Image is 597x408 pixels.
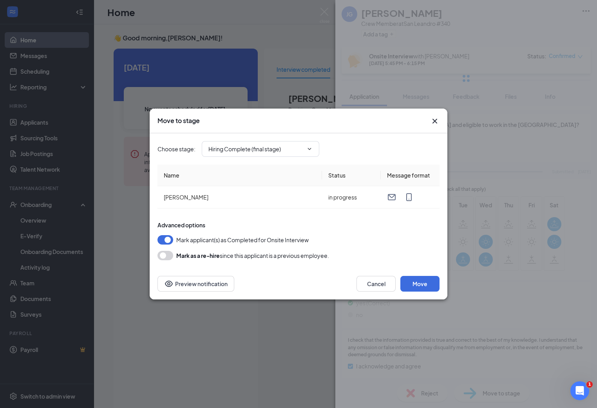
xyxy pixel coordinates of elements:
[157,221,440,229] div: Advanced options
[586,381,593,388] span: 1
[157,145,195,153] span: Choose stage :
[176,252,220,259] b: Mark as a re-hire
[404,192,414,202] svg: MobileSms
[157,116,200,125] h3: Move to stage
[381,165,440,186] th: Message format
[306,146,313,152] svg: ChevronDown
[157,276,234,292] button: Preview notificationEye
[570,381,589,400] iframe: Intercom live chat
[164,194,208,201] span: [PERSON_NAME]
[176,251,329,260] div: since this applicant is a previous employee.
[322,186,381,209] td: in progress
[430,116,440,126] button: Close
[430,116,440,126] svg: Cross
[387,192,396,202] svg: Email
[164,279,174,288] svg: Eye
[356,276,396,292] button: Cancel
[157,165,322,186] th: Name
[400,276,440,292] button: Move
[322,165,381,186] th: Status
[176,235,309,245] span: Mark applicant(s) as Completed for Onsite Interview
